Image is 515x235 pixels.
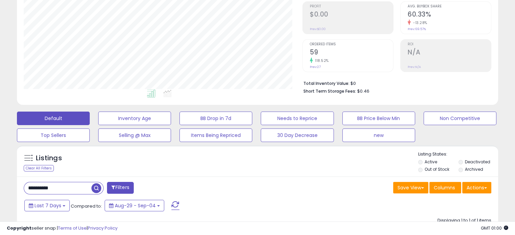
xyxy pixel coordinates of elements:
button: Columns [429,182,461,193]
p: Listing States: [418,151,498,158]
span: Avg. Buybox Share [408,5,491,8]
a: Privacy Policy [88,225,117,231]
h2: $0.00 [310,10,393,20]
span: Ordered Items [310,43,393,46]
button: Actions [462,182,491,193]
small: Prev: N/A [408,65,421,69]
span: Aug-29 - Sep-04 [115,202,156,209]
label: Active [425,159,437,165]
span: Last 7 Days [35,202,61,209]
button: Non Competitive [424,112,496,125]
button: Filters [107,182,133,194]
button: Last 7 Days [24,200,70,211]
a: Terms of Use [58,225,87,231]
span: Profit [310,5,393,8]
button: 30 Day Decrease [261,128,334,142]
b: Total Inventory Value: [303,80,349,86]
button: Inventory Age [98,112,171,125]
div: Clear All Filters [24,165,54,171]
button: new [342,128,415,142]
small: Prev: 69.57% [408,27,426,31]
b: Short Term Storage Fees: [303,88,356,94]
label: Out of Stock [425,166,449,172]
div: seller snap | | [7,225,117,232]
button: Items Being Repriced [179,128,252,142]
span: Compared to: [71,203,102,209]
span: 2025-09-12 01:00 GMT [481,225,508,231]
button: Aug-29 - Sep-04 [105,200,164,211]
div: Displaying 1 to 1 of 1 items [437,217,491,224]
small: -13.28% [411,20,427,25]
label: Deactivated [465,159,490,165]
button: BB Price Below Min [342,112,415,125]
button: Selling @ Max [98,128,171,142]
button: Default [17,112,90,125]
label: Archived [465,166,483,172]
button: Save View [393,182,428,193]
span: ROI [408,43,491,46]
h5: Listings [36,154,62,163]
h2: N/A [408,48,491,57]
span: $0.46 [357,88,369,94]
small: 118.52% [313,58,329,63]
button: Needs to Reprice [261,112,334,125]
strong: Copyright [7,225,31,231]
h2: 60.33% [408,10,491,20]
h2: 59 [310,48,393,57]
button: Top Sellers [17,128,90,142]
button: BB Drop in 7d [179,112,252,125]
span: Columns [434,184,455,191]
small: Prev: $0.00 [310,27,326,31]
li: $0 [303,79,486,87]
small: Prev: 27 [310,65,321,69]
